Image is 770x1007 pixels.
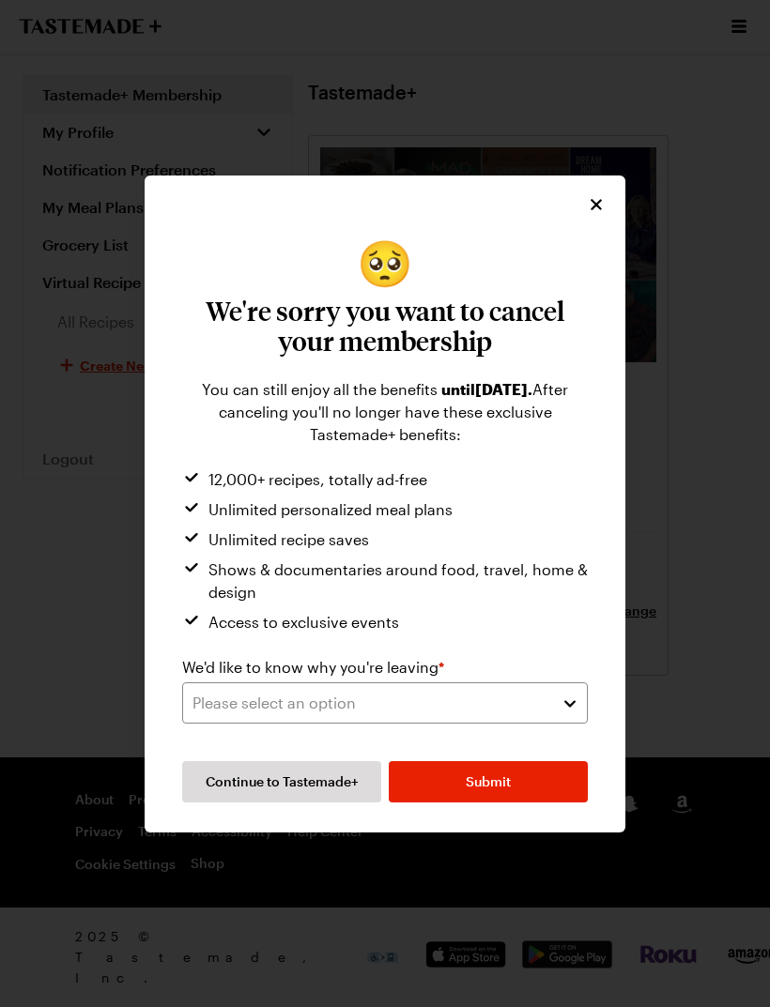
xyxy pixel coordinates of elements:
[182,296,588,356] h3: We're sorry you want to cancel your membership
[182,656,444,679] label: We'd like to know why you're leaving
[208,558,588,603] span: Shows & documentaries around food, travel, home & design
[586,194,607,215] button: Close
[206,772,359,791] span: Continue to Tastemade+
[208,468,427,491] span: 12,000+ recipes, totally ad-free
[208,498,453,521] span: Unlimited personalized meal plans
[182,761,381,802] button: Continue to Tastemade+
[208,611,399,633] span: Access to exclusive events
[192,692,549,714] div: Please select an option
[208,528,369,551] span: Unlimited recipe saves
[466,772,511,791] span: Submit
[441,380,532,398] span: until [DATE] .
[357,239,413,284] span: pleading face emoji
[182,378,588,446] div: You can still enjoy all the benefits After canceling you'll no longer have these exclusive Tastem...
[389,761,588,802] button: Submit
[182,682,588,724] button: Please select an option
